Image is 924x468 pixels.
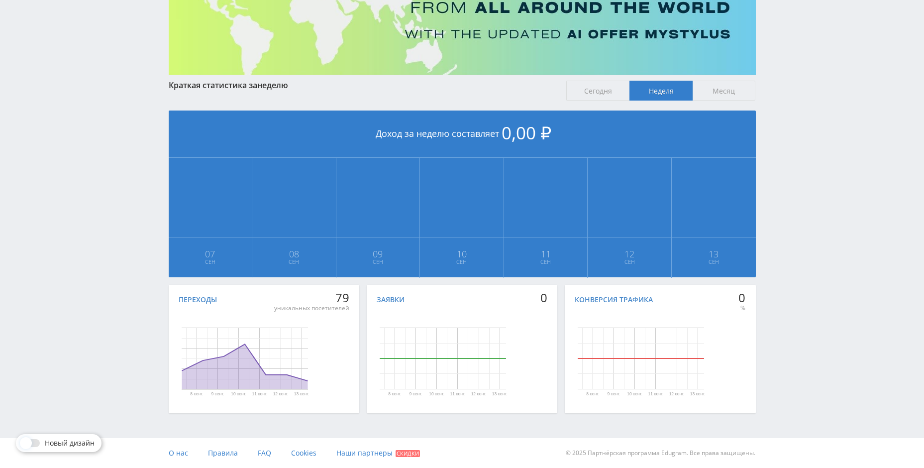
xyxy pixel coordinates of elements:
a: FAQ [258,438,271,468]
text: 11 сент. [648,392,663,397]
text: 9 сент. [607,392,620,397]
text: 12 сент. [273,392,288,397]
div: 0 [738,291,745,305]
text: 11 сент. [252,392,267,397]
text: 12 сент. [471,392,486,397]
svg: Диаграмма. [347,309,538,408]
span: 12 [588,250,671,258]
span: Сен [420,258,503,266]
div: Конверсия трафика [575,296,653,304]
span: Сен [337,258,419,266]
span: О нас [169,448,188,458]
a: Наши партнеры Скидки [336,438,420,468]
span: FAQ [258,448,271,458]
span: 07 [169,250,252,258]
a: Правила [208,438,238,468]
text: 8 сент. [586,392,599,397]
span: Правила [208,448,238,458]
text: 10 сент. [231,392,246,397]
span: Месяц [693,81,756,101]
span: Сен [169,258,252,266]
text: 8 сент. [190,392,203,397]
span: Новый дизайн [45,439,95,447]
div: % [738,304,745,312]
div: Краткая статистика за [169,81,557,90]
text: 12 сент. [669,392,685,397]
span: Cookies [291,448,316,458]
text: 10 сент. [627,392,642,397]
text: 10 сент. [429,392,444,397]
span: 09 [337,250,419,258]
text: 13 сент. [690,392,706,397]
span: 13 [672,250,755,258]
span: 08 [253,250,335,258]
span: Сен [253,258,335,266]
svg: Диаграмма. [149,309,340,408]
div: уникальных посетителей [274,304,349,312]
text: 13 сент. [492,392,508,397]
span: 11 [505,250,587,258]
span: Сен [672,258,755,266]
a: О нас [169,438,188,468]
span: Наши партнеры [336,448,393,458]
text: 8 сент. [388,392,401,397]
div: 0 [540,291,547,305]
span: Сен [505,258,587,266]
span: Неделя [629,81,693,101]
div: Доход за неделю составляет [169,111,756,158]
text: 9 сент. [409,392,422,397]
text: 11 сент. [450,392,465,397]
text: 9 сент. [211,392,224,397]
span: Сегодня [566,81,629,101]
span: 0,00 ₽ [502,121,551,144]
span: Сен [588,258,671,266]
text: 13 сент. [294,392,309,397]
div: 79 [274,291,349,305]
div: Заявки [377,296,405,304]
div: Переходы [179,296,217,304]
a: Cookies [291,438,316,468]
div: © 2025 Партнёрская программа Edugram. Все права защищены. [467,438,755,468]
svg: Диаграмма. [545,309,736,408]
span: неделю [257,80,288,91]
span: Скидки [396,450,420,457]
span: 10 [420,250,503,258]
